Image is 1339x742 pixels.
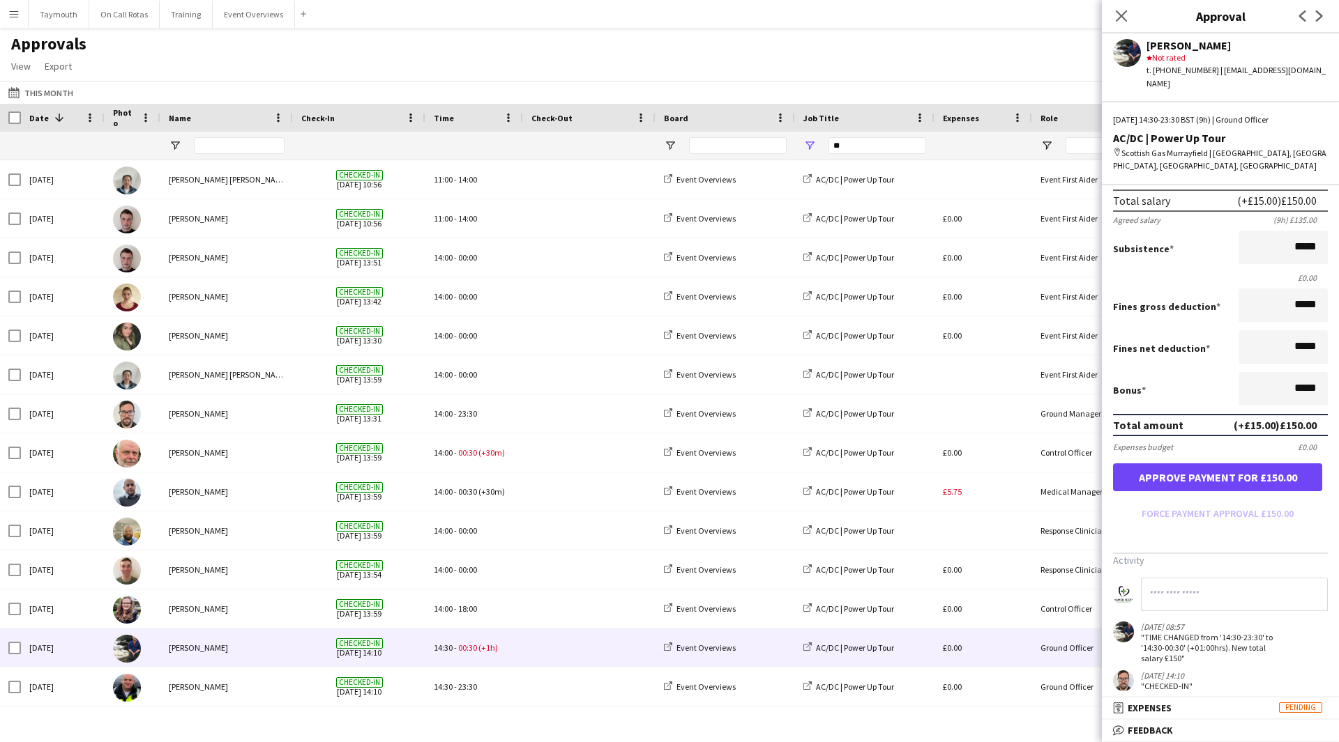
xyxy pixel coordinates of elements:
span: Checked-in [336,521,383,532]
div: [PERSON_NAME] [160,472,293,511]
div: t. [PHONE_NUMBER] | [EMAIL_ADDRESS][DOMAIN_NAME] [1147,64,1328,89]
div: Ground Manager [1032,394,1172,433]
span: Checked-in [336,209,383,219]
span: Event Overviews [676,174,736,185]
span: [DATE] 13:51 [301,238,417,277]
label: Fines net deduction [1113,342,1210,355]
span: Photo [113,107,135,128]
div: [PERSON_NAME] [160,589,293,628]
span: 14:00 [458,174,477,185]
span: Export [45,60,72,72]
span: Event Overviews [676,525,736,536]
input: Job Title Filter Input [829,137,926,154]
a: AC/DC | Power Up Tour [803,213,894,224]
span: - [454,642,457,653]
img: Nancy Chen Yu Han [113,362,141,389]
span: 14:00 [434,291,453,302]
span: 00:00 [458,564,477,575]
span: 00:30 [458,447,477,458]
span: - [454,408,457,419]
img: Kenny Hunter [113,674,141,702]
span: Name [169,113,191,123]
a: AC/DC | Power Up Tour [803,252,894,263]
span: Event Overviews [676,408,736,419]
button: Open Filter Menu [803,139,816,152]
span: - [454,330,457,341]
button: Open Filter Menu [664,139,676,152]
span: 14:00 [434,252,453,263]
span: - [454,486,457,497]
div: [DATE] [21,355,105,394]
a: Event Overviews [664,252,736,263]
a: AC/DC | Power Up Tour [803,681,894,692]
span: Checked-in [336,677,383,688]
div: Event First Aider [1032,199,1172,238]
div: "TIME CHANGED from '14:30-23:30' to '14:30-00:30' (+01:00hrs). New total salary £150" [1141,632,1285,663]
a: AC/DC | Power Up Tour [803,642,894,653]
div: [PERSON_NAME] [160,277,293,316]
div: Event First Aider [1032,277,1172,316]
span: £0.00 [943,681,962,692]
span: £0.00 [943,252,962,263]
img: Nancy Chen Yu Han [113,167,141,194]
span: 14:00 [434,447,453,458]
span: 14:30 [434,681,453,692]
a: Event Overviews [664,447,736,458]
span: Event Overviews [676,447,736,458]
span: AC/DC | Power Up Tour [816,681,894,692]
span: Feedback [1128,724,1173,736]
span: 00:00 [458,252,477,263]
span: Event Overviews [676,486,736,497]
span: 00:00 [458,330,477,341]
div: (9h) £135.00 [1273,215,1328,225]
div: Expenses budget [1113,442,1173,452]
input: Name Filter Input [194,137,285,154]
img: Hunter Cameron [113,479,141,507]
span: 00:30 [458,486,477,497]
span: Checked-in [336,404,383,415]
div: [PERSON_NAME] [160,238,293,277]
span: Check-In [301,113,335,123]
span: £0.00 [943,330,962,341]
span: Check-Out [531,113,573,123]
button: Taymouth [29,1,89,28]
span: 00:00 [458,291,477,302]
span: - [454,369,457,380]
div: Event First Aider [1032,160,1172,199]
div: [PERSON_NAME] [1147,39,1328,52]
span: 14:00 [434,330,453,341]
span: [DATE] 14:10 [301,667,417,706]
span: Time [434,113,454,123]
div: Scottish Gas Murrayfield | [GEOGRAPHIC_DATA], [GEOGRAPHIC_DATA], [GEOGRAPHIC_DATA], [GEOGRAPHIC_D... [1113,147,1328,172]
span: Event Overviews [676,603,736,614]
button: This Month [6,84,76,101]
div: [PERSON_NAME] [PERSON_NAME] [160,160,293,199]
span: Date [29,113,49,123]
button: Approve payment for £150.00 [1113,463,1322,491]
span: Checked-in [336,560,383,571]
span: [DATE] 13:59 [301,433,417,472]
img: Iona Mcfarlane [113,284,141,311]
label: Bonus [1113,384,1146,396]
span: [DATE] 13:42 [301,277,417,316]
div: [DATE] 14:10 [1141,670,1193,681]
div: [PERSON_NAME] [160,628,293,667]
span: AC/DC | Power Up Tour [816,603,894,614]
span: 11:00 [434,174,453,185]
span: - [454,564,457,575]
span: AC/DC | Power Up Tour [816,642,894,653]
a: Event Overviews [664,369,736,380]
app-user-avatar: Ross Nicoll [1113,621,1134,642]
span: £0.00 [943,642,962,653]
div: [DATE] [21,316,105,355]
span: Job Title [803,113,839,123]
span: 23:30 [458,681,477,692]
span: 14:00 [434,564,453,575]
span: Checked-in [336,170,383,180]
span: (+30m) [478,486,505,497]
div: Not rated [1147,52,1328,64]
span: 14:00 [458,213,477,224]
span: £0.00 [943,447,962,458]
img: Jodie Craig [113,596,141,624]
div: [DATE] [21,160,105,199]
